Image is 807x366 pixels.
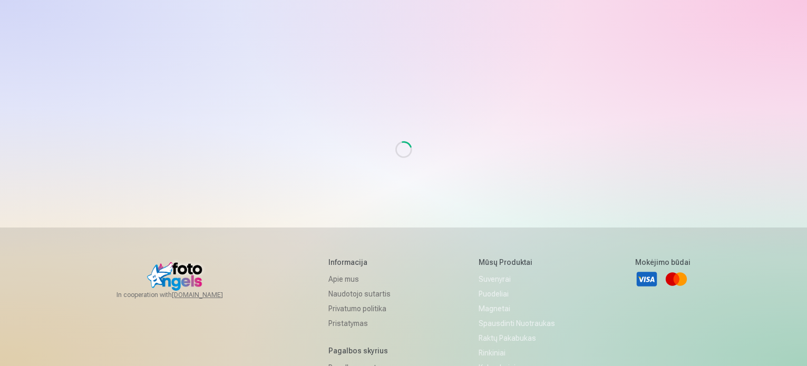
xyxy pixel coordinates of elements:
a: Suvenyrai [479,272,555,286]
h5: Informacija [328,257,398,268]
a: Visa [635,268,658,291]
a: Privatumo politika [328,301,398,316]
span: In cooperation with [116,291,248,299]
h5: Mokėjimo būdai [635,257,691,268]
a: Naudotojo sutartis [328,286,398,301]
a: Rinkiniai [479,345,555,360]
h5: Pagalbos skyrius [328,345,398,356]
a: Puodeliai [479,286,555,301]
a: Mastercard [665,268,688,291]
a: [DOMAIN_NAME] [172,291,248,299]
a: Raktų pakabukas [479,331,555,345]
a: Apie mus [328,272,398,286]
a: Spausdinti nuotraukas [479,316,555,331]
a: Pristatymas [328,316,398,331]
a: Magnetai [479,301,555,316]
h5: Mūsų produktai [479,257,555,268]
